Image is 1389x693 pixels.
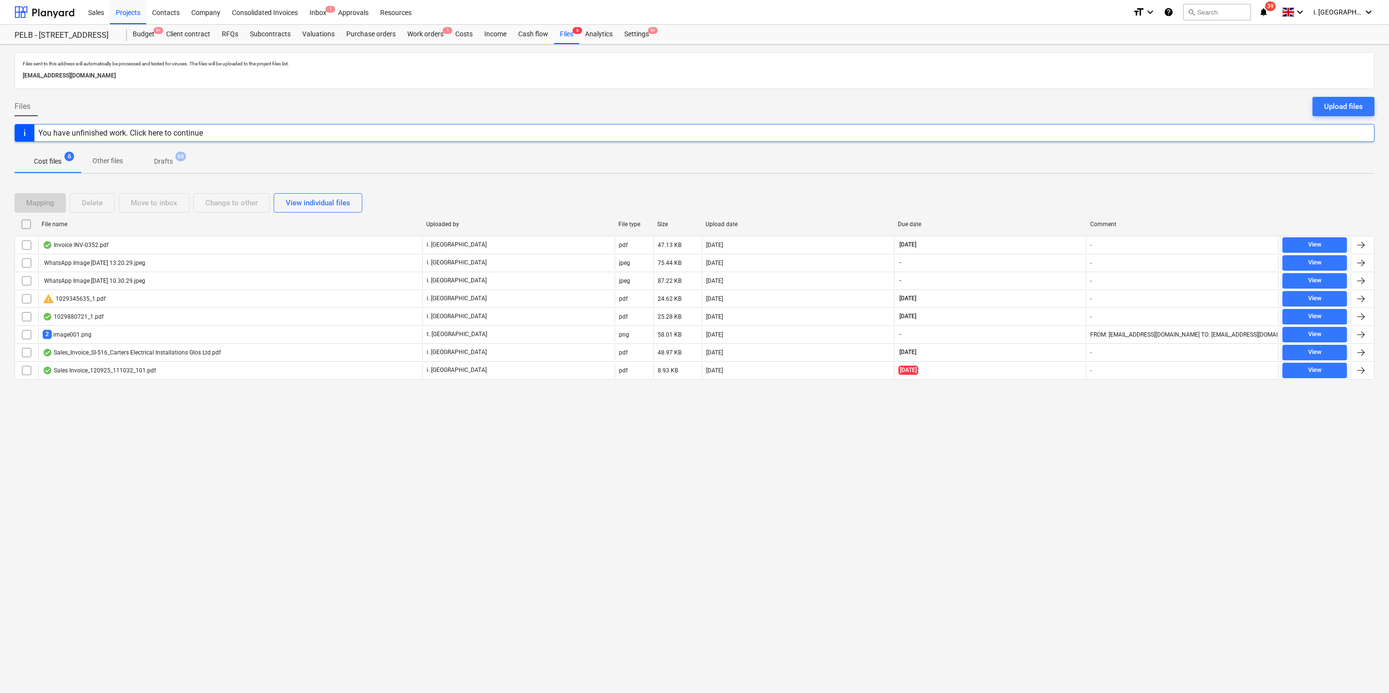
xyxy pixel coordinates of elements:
div: OCR finished [43,313,52,321]
div: pdf [619,242,628,248]
button: View [1282,255,1347,271]
div: jpeg [619,277,630,284]
span: warning [43,293,54,305]
a: Settings9+ [618,25,655,44]
div: - [1090,367,1092,374]
div: View [1308,257,1322,268]
button: Upload files [1312,97,1374,116]
a: Cash flow [512,25,554,44]
p: i. [GEOGRAPHIC_DATA] [427,294,487,303]
p: i. [GEOGRAPHIC_DATA] [427,366,487,374]
i: notifications [1259,6,1268,18]
div: Valuations [296,25,340,44]
div: - [1090,295,1092,302]
span: [DATE] [898,294,917,303]
a: Budget9+ [127,25,160,44]
div: [DATE] [706,331,723,338]
a: Purchase orders [340,25,401,44]
div: pdf [619,295,628,302]
div: Sales_Invoice_SI-516_Carters Electrical Installations Glos Ltd.pdf [43,349,221,356]
div: image001.png [43,330,92,339]
div: WhatsApp Image [DATE] 10.30.29.jpeg [43,277,145,284]
a: Analytics [579,25,618,44]
button: View [1282,345,1347,360]
i: keyboard_arrow_down [1294,6,1306,18]
span: i. [GEOGRAPHIC_DATA] [1313,8,1362,16]
div: File type [618,221,649,228]
button: View individual files [274,193,362,213]
div: OCR finished [43,241,52,249]
span: - [898,330,902,339]
div: Upload date [706,221,890,228]
a: RFQs [216,25,244,44]
span: 9+ [648,27,658,34]
p: Files sent to this address will automatically be processed and tested for viruses. The files will... [23,61,1366,67]
span: Files [15,101,31,112]
div: Due date [898,221,1082,228]
div: [DATE] [706,242,723,248]
div: 8.93 KB [658,367,678,374]
div: You have unfinished work. Click here to continue [38,128,203,138]
div: pdf [619,367,628,374]
p: Other files [93,156,123,166]
div: - [1090,260,1092,266]
div: Settings [618,25,655,44]
div: pdf [619,349,628,356]
span: [DATE] [898,366,918,375]
span: - [898,277,902,285]
button: View [1282,237,1347,253]
span: search [1188,8,1195,16]
div: Size [657,221,698,228]
a: Files6 [554,25,579,44]
div: View [1308,293,1322,304]
span: 1 [443,27,452,34]
a: Subcontracts [244,25,296,44]
div: 1029345635_1.pdf [43,293,106,305]
div: [DATE] [706,367,723,374]
div: OCR finished [43,367,52,374]
p: i. [GEOGRAPHIC_DATA] [427,259,487,267]
button: View [1282,363,1347,378]
div: [DATE] [706,313,723,320]
div: - [1090,349,1092,356]
a: Costs [449,25,478,44]
p: i. [GEOGRAPHIC_DATA] [427,348,487,356]
span: 66 [175,152,186,161]
div: [DATE] [706,349,723,356]
a: Work orders1 [401,25,449,44]
div: jpeg [619,260,630,266]
p: i. [GEOGRAPHIC_DATA] [427,241,487,249]
i: keyboard_arrow_down [1144,6,1156,18]
button: View [1282,309,1347,324]
span: 6 [64,152,74,161]
iframe: Chat Widget [1341,647,1389,693]
div: WhatsApp Image [DATE] 13.20.29.jpeg [43,260,145,266]
a: Client contract [160,25,216,44]
div: 1029880721_1.pdf [43,313,104,321]
span: 9+ [154,27,163,34]
div: - [1090,313,1092,320]
div: Sales Invoice_120925_111032_101.pdf [43,367,156,374]
a: Income [478,25,512,44]
div: PELB - [STREET_ADDRESS] [15,31,115,41]
span: - [898,259,902,267]
div: pdf [619,313,628,320]
div: 25.28 KB [658,313,681,320]
div: Files [554,25,579,44]
button: View [1282,327,1347,342]
button: View [1282,273,1347,289]
div: 75.44 KB [658,260,681,266]
div: View [1308,275,1322,286]
div: Upload files [1324,100,1363,113]
span: [DATE] [898,241,917,249]
div: File name [42,221,418,228]
button: View [1282,291,1347,307]
div: - [1090,242,1092,248]
div: Uploaded by [426,221,611,228]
